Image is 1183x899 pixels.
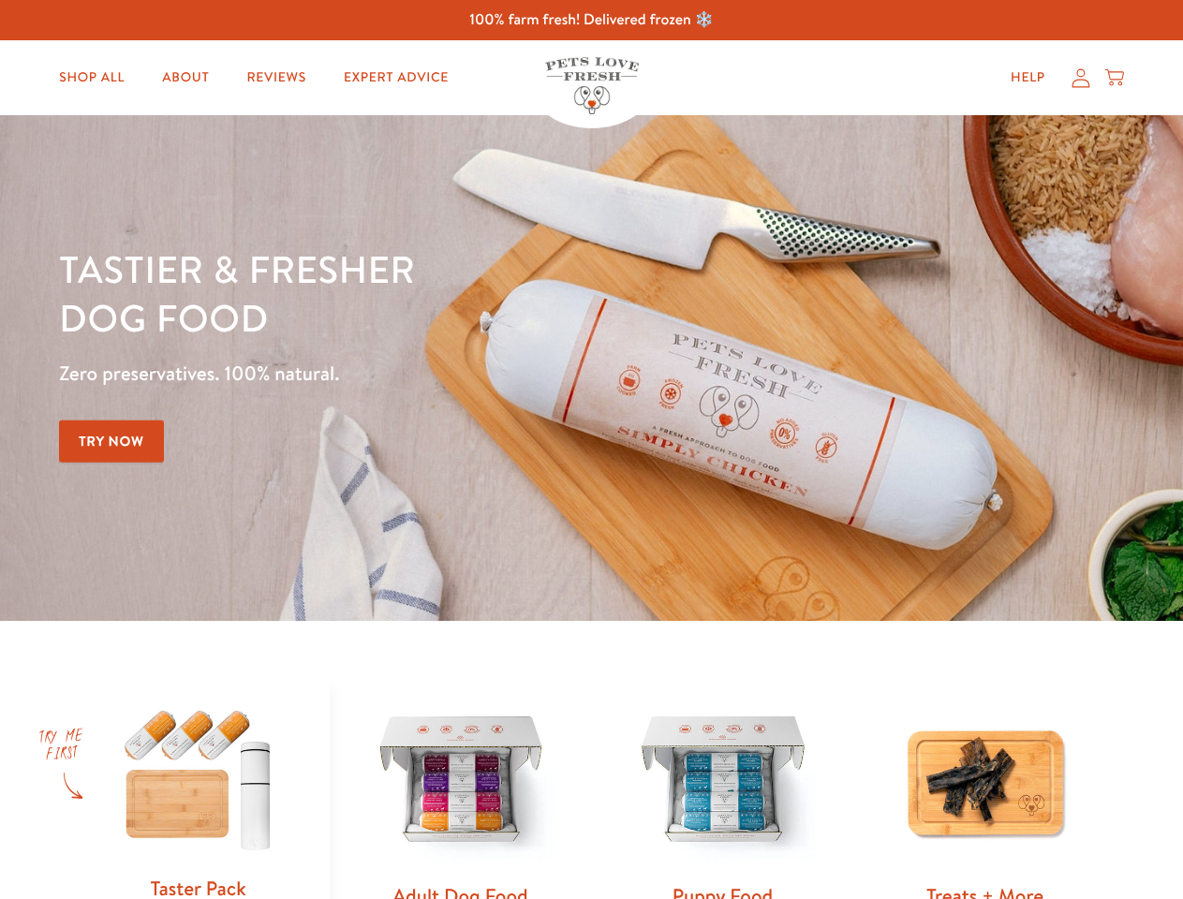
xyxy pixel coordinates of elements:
a: Help [996,59,1060,96]
img: Pets Love Fresh [545,57,639,114]
a: Shop All [44,59,140,96]
a: Try Now [59,420,164,463]
h1: Tastier & fresher dog food [59,244,769,342]
p: Zero preservatives. 100% natural. [59,357,769,391]
a: Reviews [231,59,320,96]
a: Expert Advice [329,59,464,96]
a: About [147,59,224,96]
